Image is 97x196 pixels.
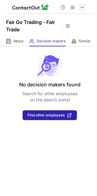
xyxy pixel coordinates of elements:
[37,53,63,77] img: No leads found
[12,4,49,11] img: ContactOut v5.3.10
[27,113,65,117] span: Find other employees
[19,81,81,88] header: No decision makers found
[37,39,66,44] span: Decision makers
[22,91,77,103] p: Search for other employees on the search portal
[13,39,23,44] span: About
[79,39,91,44] span: Similar
[6,18,61,33] h1: Fair Go Trading - Fair Trade
[23,110,77,120] button: Find other employees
